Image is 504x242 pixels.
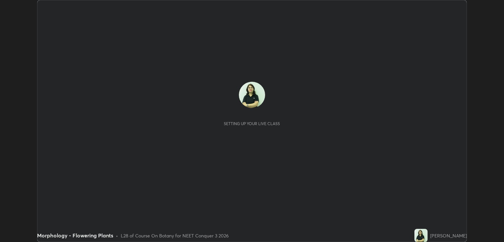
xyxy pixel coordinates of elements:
div: [PERSON_NAME] [430,232,467,239]
div: Morphology - Flowering Plants [37,231,113,239]
div: L28 of Course On Botany for NEET Conquer 3 2026 [121,232,229,239]
img: b717d25577f447d5b7b8baad72da35ae.jpg [414,229,428,242]
img: b717d25577f447d5b7b8baad72da35ae.jpg [239,82,265,108]
div: • [116,232,118,239]
div: Setting up your live class [224,121,280,126]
